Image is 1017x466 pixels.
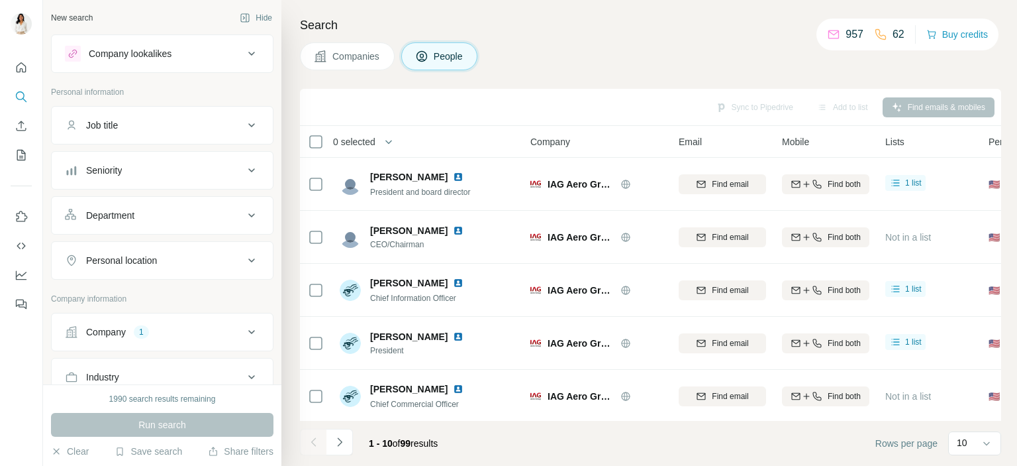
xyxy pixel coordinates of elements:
span: IAG Aero Group [548,231,614,244]
button: Feedback [11,292,32,316]
img: Avatar [340,227,361,248]
span: [PERSON_NAME] [370,382,448,396]
span: Chief Commercial Officer [370,400,459,409]
span: [PERSON_NAME] [370,278,448,288]
button: Quick start [11,56,32,80]
span: [PERSON_NAME] [370,224,448,237]
span: Email [679,135,702,148]
span: Find both [828,390,861,402]
img: Logo of IAG Aero Group [530,232,541,243]
p: 957 [846,27,863,42]
span: Not in a list [885,232,931,243]
button: Industry [52,361,273,393]
img: LinkedIn logo [453,278,463,288]
button: Seniority [52,154,273,186]
span: Find both [828,284,861,296]
span: 🇺🇸 [989,178,1000,191]
button: Clear [51,445,89,458]
span: Lists [885,135,904,148]
button: Use Surfe API [11,234,32,258]
img: Logo of IAG Aero Group [530,285,541,296]
span: People [434,50,464,63]
span: Mobile [782,135,809,148]
span: Find email [712,178,748,190]
button: Save search [115,445,182,458]
div: 1 [134,326,149,338]
div: Company lookalikes [89,47,171,60]
button: Find both [782,386,869,406]
span: Company [530,135,570,148]
h4: Search [300,16,1001,34]
span: Not in a list [885,391,931,402]
button: My lists [11,143,32,167]
button: Company lookalikes [52,38,273,70]
span: President [370,345,479,357]
p: Company information [51,293,273,305]
button: Personal location [52,245,273,276]
span: [PERSON_NAME] [370,330,448,343]
span: IAG Aero Group [548,178,614,191]
button: Find email [679,386,766,406]
button: Share filters [208,445,273,458]
span: 1 list [905,283,922,295]
img: LinkedIn logo [453,384,463,394]
button: Find email [679,280,766,300]
span: Find email [712,231,748,243]
img: Logo of IAG Aero Group [530,179,541,190]
span: 99 [401,438,411,449]
button: Department [52,200,273,231]
span: Find both [828,231,861,243]
p: 62 [893,27,904,42]
button: Dashboard [11,263,32,287]
span: results [369,438,438,449]
img: Avatar [11,13,32,34]
div: Department [86,209,134,222]
span: 🇺🇸 [989,390,1000,403]
img: Avatar [340,280,361,301]
button: Search [11,85,32,109]
img: Avatar [340,386,361,407]
div: New search [51,12,93,24]
button: Find email [679,174,766,194]
div: Industry [86,371,119,384]
button: Hide [230,8,281,28]
button: Find both [782,227,869,247]
span: 🇺🇸 [989,337,1000,350]
span: IAG Aero Group [548,390,614,403]
button: Find both [782,333,869,353]
div: 1990 search results remaining [109,393,216,405]
img: Logo of IAG Aero Group [530,338,541,349]
span: 0 selected [333,135,375,148]
span: Find both [828,337,861,349]
button: Find both [782,280,869,300]
img: Avatar [340,333,361,354]
span: Chief Information Officer [370,294,456,303]
span: 🇺🇸 [989,231,1000,244]
button: Buy credits [926,25,988,44]
p: 10 [957,436,967,449]
span: IAG Aero Group [548,284,614,297]
div: Personal location [86,254,157,267]
span: Companies [332,50,381,63]
img: LinkedIn logo [453,331,463,342]
span: IAG Aero Group [548,337,614,350]
span: CEO/Chairman [370,239,479,251]
span: Rows per page [875,437,938,450]
button: Find email [679,333,766,353]
button: Job title [52,109,273,141]
button: Navigate to next page [326,429,353,455]
button: Find email [679,227,766,247]
span: Find email [712,390,748,402]
p: Personal information [51,86,273,98]
span: Find both [828,178,861,190]
button: Find both [782,174,869,194]
span: 1 - 10 [369,438,393,449]
img: LinkedIn logo [453,225,463,236]
span: President and board director [370,188,470,197]
button: Use Surfe on LinkedIn [11,205,32,229]
div: Job title [86,119,118,132]
span: Find email [712,337,748,349]
button: Enrich CSV [11,114,32,138]
div: Seniority [86,164,122,177]
img: LinkedIn logo [453,172,463,182]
